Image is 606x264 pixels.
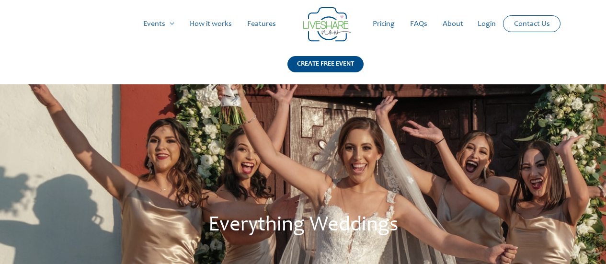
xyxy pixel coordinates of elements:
a: Pricing [365,9,402,39]
a: Events [136,9,182,39]
a: About [435,9,471,39]
div: CREATE FREE EVENT [287,56,364,72]
a: FAQs [402,9,435,39]
nav: Site Navigation [17,9,589,39]
a: CREATE FREE EVENT [287,56,364,84]
a: How it works [182,9,240,39]
a: Contact Us [506,16,558,32]
span: Everything Weddings [208,215,398,236]
a: Login [470,9,503,39]
a: Features [240,9,284,39]
img: LiveShare logo - Capture & Share Event Memories [303,7,351,42]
